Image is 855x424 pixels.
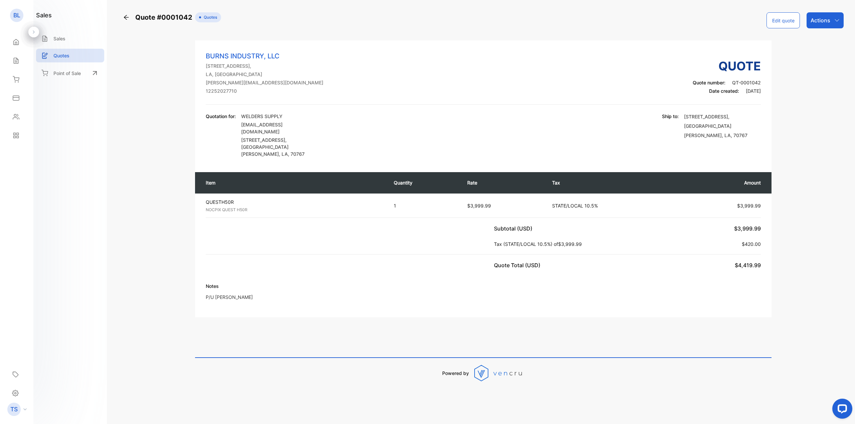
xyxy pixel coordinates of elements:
p: [STREET_ADDRESS], [206,62,323,69]
span: [STREET_ADDRESS] [241,137,285,143]
p: Powered by [442,370,469,377]
span: , [GEOGRAPHIC_DATA][PERSON_NAME] [684,114,731,138]
p: QUESTH50R [206,198,387,205]
p: Actions [811,16,830,24]
span: Quote #0001042 [135,12,195,22]
h1: sales [36,11,52,20]
button: Edit quote [766,12,800,28]
span: , 70767 [731,132,747,138]
p: Quote Total (USD) [494,261,543,269]
p: Sales [53,35,65,42]
p: Tax (STATE/LOCAL 10.5%) of [494,241,584,248]
p: Date created: [693,87,761,94]
span: , LA [722,132,731,138]
span: , [GEOGRAPHIC_DATA][PERSON_NAME] [241,137,289,157]
p: Quote number: [693,79,761,86]
span: QT-0001042 [732,80,761,85]
p: NOCPIX QUEST H50R [206,207,387,213]
p: Notes [206,283,253,290]
span: [DATE] [746,88,761,94]
span: Quotes [201,14,217,20]
p: Item [206,179,380,186]
p: [EMAIL_ADDRESS][DOMAIN_NAME] [241,121,318,135]
iframe: LiveChat chat widget [827,396,855,424]
p: 12252027710 [206,87,323,94]
span: $3,999.99 [734,225,761,232]
p: Quantity [394,179,454,186]
p: Subtotal (USD) [494,225,535,233]
span: $4,419.99 [735,262,761,269]
p: Quotation for: [206,113,236,120]
p: BL [13,11,20,20]
p: LA, [GEOGRAPHIC_DATA] [206,71,323,78]
span: $420.00 [742,241,761,247]
a: Sales [36,32,104,45]
p: [PERSON_NAME][EMAIL_ADDRESS][DOMAIN_NAME] [206,79,323,86]
a: Quotes [36,49,104,62]
span: , LA [279,151,288,157]
span: , 70767 [288,151,305,157]
p: WELDERS SUPPLY [241,113,318,120]
p: Quotes [53,52,69,59]
span: $3,999.99 [467,203,491,208]
p: BURNS INDUSTRY, LLC [206,51,323,61]
p: P/U [PERSON_NAME] [206,294,253,301]
a: Point of Sale [36,66,104,80]
p: 1 [394,202,454,209]
p: Tax [552,179,674,186]
button: Actions [807,12,844,28]
p: Amount [687,179,761,186]
p: STATE/LOCAL 10.5% [552,202,674,209]
p: TS [10,405,18,414]
h3: Quote [693,57,761,75]
span: $3,999.99 [558,241,582,247]
span: $3,999.99 [737,203,761,208]
span: [STREET_ADDRESS] [684,114,728,119]
p: Ship to: [662,113,679,157]
p: Rate [467,179,539,186]
p: Point of Sale [53,70,81,77]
